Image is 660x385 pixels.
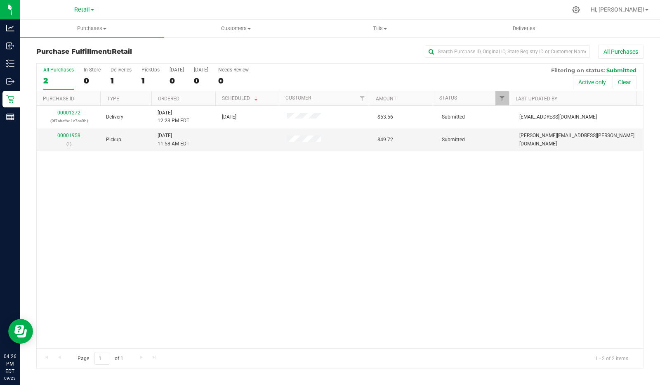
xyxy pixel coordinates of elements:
[4,375,16,381] p: 09/23
[158,96,179,102] a: Ordered
[285,95,311,101] a: Customer
[218,67,249,73] div: Needs Review
[170,67,184,73] div: [DATE]
[158,132,189,147] span: [DATE] 11:58 AM EDT
[84,76,101,86] div: 0
[4,353,16,375] p: 04:26 PM EDT
[141,67,160,73] div: PickUps
[42,117,96,125] p: (9f7abafbd1c7ce9b)
[6,113,14,121] inline-svg: Reports
[43,76,74,86] div: 2
[164,25,307,32] span: Customers
[194,76,208,86] div: 0
[425,45,590,58] input: Search Purchase ID, Original ID, State Registry ID or Customer Name...
[606,67,636,74] span: Submitted
[42,140,96,148] p: (1)
[111,76,132,86] div: 1
[8,319,33,344] iframe: Resource center
[36,48,239,55] h3: Purchase Fulfillment:
[6,77,14,86] inline-svg: Outbound
[613,75,636,89] button: Clear
[591,6,644,13] span: Hi, [PERSON_NAME]!
[6,24,14,32] inline-svg: Analytics
[439,95,457,101] a: Status
[308,20,452,37] a: Tills
[308,25,451,32] span: Tills
[94,352,109,365] input: 1
[170,76,184,86] div: 0
[516,96,557,102] a: Last Updated By
[589,352,635,364] span: 1 - 2 of 2 items
[571,6,581,14] div: Manage settings
[112,48,132,55] span: Retail
[111,67,132,73] div: Deliveries
[598,45,643,59] button: All Purchases
[222,95,259,101] a: Scheduled
[106,113,123,121] span: Delivery
[6,95,14,103] inline-svg: Retail
[519,113,597,121] span: [EMAIL_ADDRESS][DOMAIN_NAME]
[519,132,638,147] span: [PERSON_NAME][EMAIL_ADDRESS][PERSON_NAME][DOMAIN_NAME]
[43,67,74,73] div: All Purchases
[551,67,605,74] span: Filtering on status:
[43,96,74,102] a: Purchase ID
[106,136,121,144] span: Pickup
[452,20,596,37] a: Deliveries
[20,25,164,32] span: Purchases
[194,67,208,73] div: [DATE]
[377,136,393,144] span: $49.72
[377,113,393,121] span: $53.56
[502,25,547,32] span: Deliveries
[355,91,369,105] a: Filter
[6,59,14,68] inline-svg: Inventory
[218,76,249,86] div: 0
[141,76,160,86] div: 1
[442,136,465,144] span: Submitted
[158,109,189,125] span: [DATE] 12:23 PM EDT
[107,96,119,102] a: Type
[57,110,80,116] a: 00001272
[495,91,509,105] a: Filter
[376,96,396,102] a: Amount
[222,113,236,121] span: [DATE]
[20,20,164,37] a: Purchases
[84,67,101,73] div: In Store
[6,42,14,50] inline-svg: Inbound
[74,6,90,13] span: Retail
[442,113,465,121] span: Submitted
[57,133,80,138] a: 00001958
[573,75,611,89] button: Active only
[71,352,130,365] span: Page of 1
[164,20,308,37] a: Customers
